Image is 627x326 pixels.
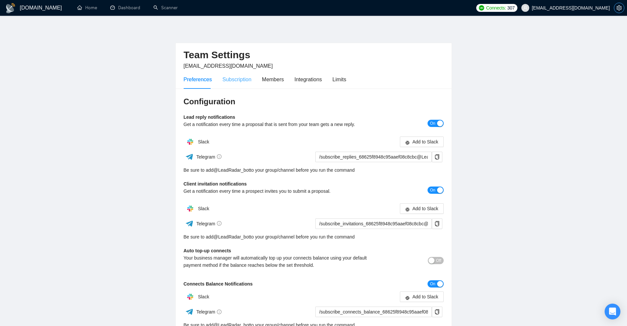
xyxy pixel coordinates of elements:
[400,137,444,147] button: slackAdd to Slack
[432,309,442,314] span: copy
[153,5,178,11] a: searchScanner
[217,154,222,159] span: info-circle
[507,4,514,12] span: 307
[198,294,209,299] span: Slack
[262,75,284,84] div: Members
[77,5,97,11] a: homeHome
[214,233,250,240] a: @LeadRadar_bot
[614,3,624,13] button: setting
[185,308,194,316] img: ww3wtPAAAAAElFTkSuQmCC
[614,5,624,11] a: setting
[430,280,435,288] span: On
[523,6,528,10] span: user
[405,295,410,300] span: slack
[400,291,444,302] button: slackAdd to Slack
[405,207,410,212] span: slack
[432,221,442,226] span: copy
[185,153,194,161] img: ww3wtPAAAAAElFTkSuQmCC
[184,188,379,195] div: Get a notification every time a prospect invites you to submit a proposal.
[196,309,222,314] span: Telegram
[184,114,235,120] b: Lead reply notifications
[217,310,222,314] span: info-circle
[332,75,346,84] div: Limits
[430,120,435,127] span: On
[222,75,251,84] div: Subscription
[432,154,442,160] span: copy
[436,257,441,264] span: Off
[432,218,442,229] button: copy
[400,203,444,214] button: slackAdd to Slack
[486,4,506,12] span: Connects:
[184,166,444,174] div: Be sure to add to your group/channel before you run the command
[214,166,250,174] a: @LeadRadar_bot
[412,138,438,145] span: Add to Slack
[432,152,442,162] button: copy
[185,219,194,228] img: ww3wtPAAAAAElFTkSuQmCC
[184,63,273,69] span: [EMAIL_ADDRESS][DOMAIN_NAME]
[405,140,410,145] span: slack
[198,139,209,144] span: Slack
[412,205,438,212] span: Add to Slack
[479,5,484,11] img: upwork-logo.png
[184,75,212,84] div: Preferences
[184,248,231,253] b: Auto top-up connects
[184,233,444,240] div: Be sure to add to your group/channel before you run the command
[430,187,435,194] span: On
[184,96,444,107] h3: Configuration
[295,75,322,84] div: Integrations
[614,5,624,11] span: setting
[184,181,247,187] b: Client invitation notifications
[605,304,620,319] div: Open Intercom Messenger
[196,154,222,160] span: Telegram
[184,135,197,148] img: hpQkSZIkSZIkSZIkSZIkSZIkSZIkSZIkSZIkSZIkSZIkSZIkSZIkSZIkSZIkSZIkSZIkSZIkSZIkSZIkSZIkSZIkSZIkSZIkS...
[196,221,222,226] span: Telegram
[110,5,140,11] a: dashboardDashboard
[184,254,379,269] div: Your business manager will automatically top up your connects balance using your default payment ...
[217,221,222,226] span: info-circle
[184,202,197,215] img: hpQkSZIkSZIkSZIkSZIkSZIkSZIkSZIkSZIkSZIkSZIkSZIkSZIkSZIkSZIkSZIkSZIkSZIkSZIkSZIkSZIkSZIkSZIkSZIkS...
[184,290,197,303] img: hpQkSZIkSZIkSZIkSZIkSZIkSZIkSZIkSZIkSZIkSZIkSZIkSZIkSZIkSZIkSZIkSZIkSZIkSZIkSZIkSZIkSZIkSZIkSZIkS...
[184,48,444,62] h2: Team Settings
[198,206,209,211] span: Slack
[5,3,16,13] img: logo
[412,293,438,300] span: Add to Slack
[184,281,253,287] b: Connects Balance Notifications
[432,307,442,317] button: copy
[184,121,379,128] div: Get a notification every time a proposal that is sent from your team gets a new reply.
